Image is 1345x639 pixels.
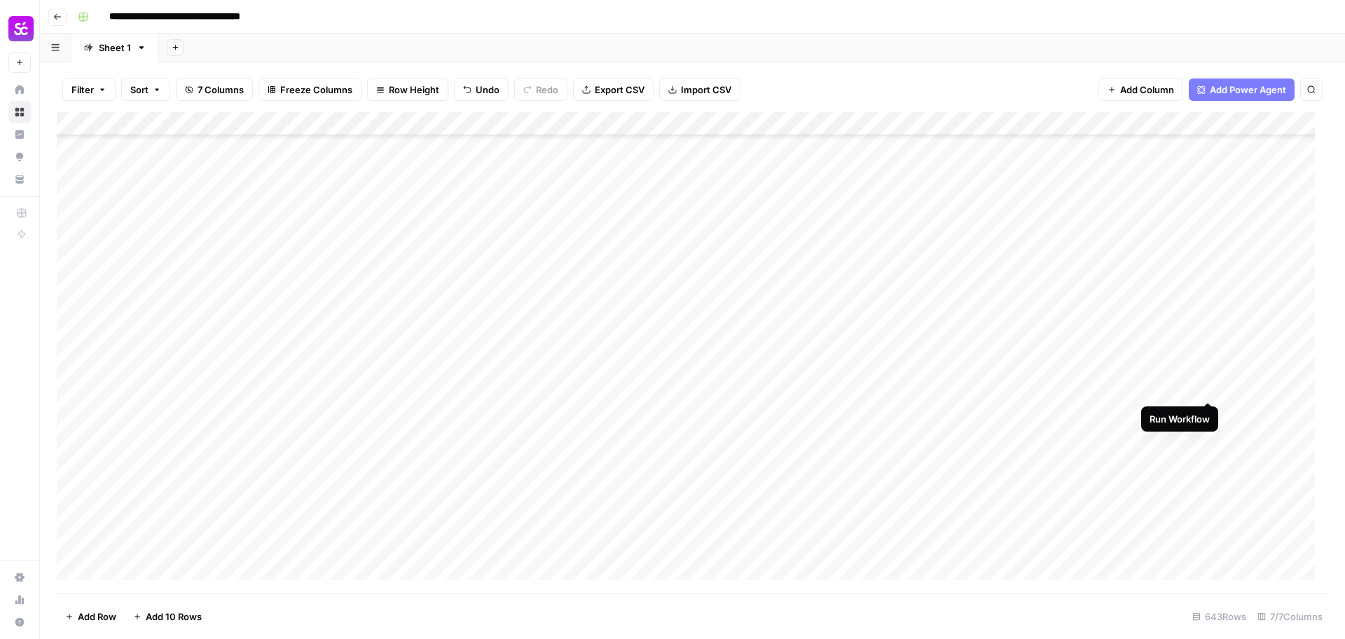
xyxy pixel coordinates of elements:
span: Redo [536,83,558,97]
button: Sort [121,78,170,101]
button: Import CSV [659,78,740,101]
span: Export CSV [595,83,644,97]
span: Filter [71,83,94,97]
button: Help + Support [8,611,31,633]
a: Insights [8,123,31,146]
a: Browse [8,101,31,123]
a: Your Data [8,168,31,191]
a: Home [8,78,31,101]
a: Opportunities [8,146,31,168]
span: Undo [476,83,499,97]
span: Add Row [78,610,116,624]
a: Settings [8,566,31,589]
button: 7 Columns [176,78,253,101]
img: Smartcat Logo [8,16,34,41]
span: Add Column [1120,83,1174,97]
div: Sheet 1 [99,41,131,55]
span: Sort [130,83,149,97]
div: 643 Rows [1187,605,1252,628]
span: Import CSV [681,83,731,97]
button: Add Column [1098,78,1183,101]
button: Redo [514,78,567,101]
button: Add Row [57,605,125,628]
button: Workspace: Smartcat [8,11,31,46]
span: 7 Columns [198,83,244,97]
span: Add 10 Rows [146,610,202,624]
button: Filter [62,78,116,101]
span: Add Power Agent [1210,83,1286,97]
a: Usage [8,589,31,611]
div: Run Workflow [1150,412,1210,426]
button: Freeze Columns [258,78,361,101]
span: Freeze Columns [280,83,352,97]
button: Row Height [367,78,448,101]
button: Export CSV [573,78,654,101]
div: 7/7 Columns [1252,605,1328,628]
button: Add Power Agent [1189,78,1295,101]
button: Add 10 Rows [125,605,210,628]
a: Sheet 1 [71,34,158,62]
button: Undo [454,78,509,101]
span: Row Height [389,83,439,97]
